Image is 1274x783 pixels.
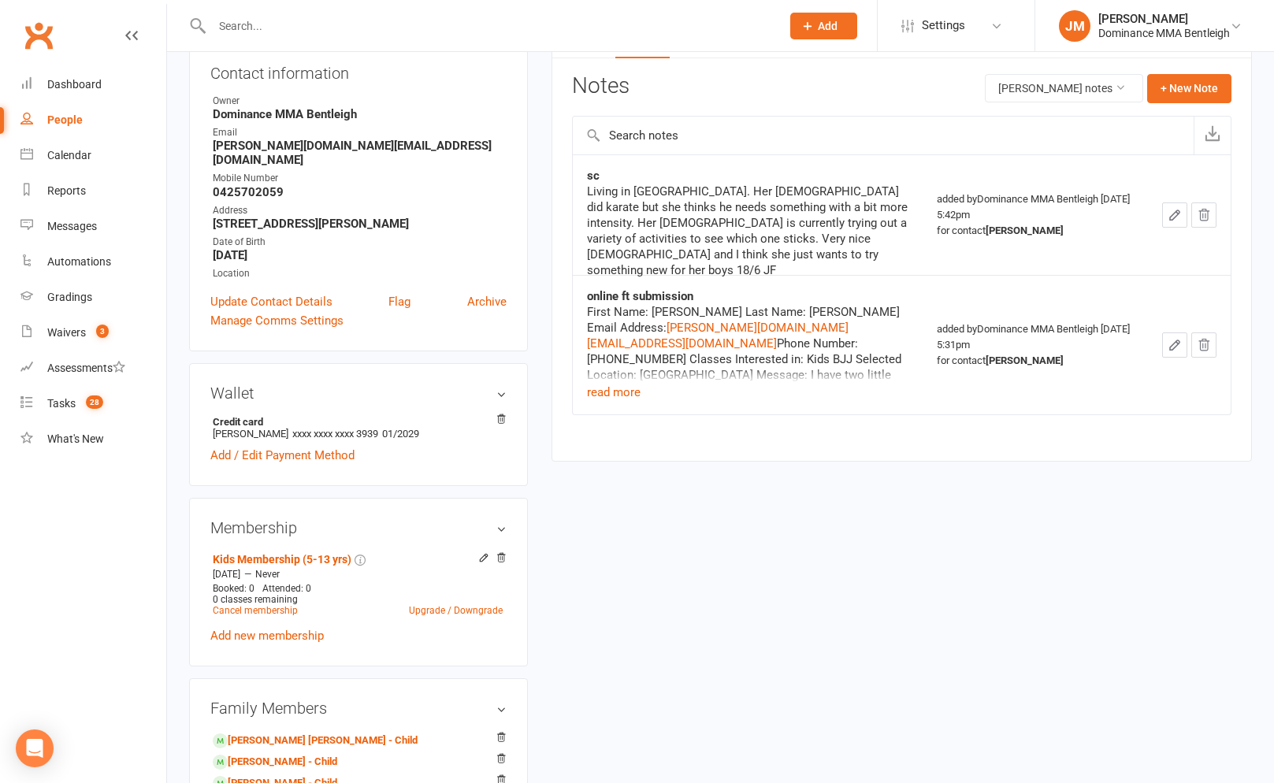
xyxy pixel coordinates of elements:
[409,605,503,616] a: Upgrade / Downgrade
[86,395,103,409] span: 28
[210,311,344,330] a: Manage Comms Settings
[573,117,1194,154] input: Search notes
[47,220,97,232] div: Messages
[213,217,507,231] strong: [STREET_ADDRESS][PERSON_NAME]
[790,13,857,39] button: Add
[213,594,298,605] span: 0 classes remaining
[96,325,109,338] span: 3
[213,553,351,566] a: Kids Membership (5-13 yrs)
[20,421,166,457] a: What's New
[213,107,507,121] strong: Dominance MMA Bentleigh
[382,428,419,440] span: 01/2029
[213,605,298,616] a: Cancel membership
[587,383,641,402] button: read more
[47,397,76,410] div: Tasks
[209,568,507,581] div: —
[1059,10,1090,42] div: JM
[47,149,91,161] div: Calendar
[210,292,332,311] a: Update Contact Details
[19,16,58,55] a: Clubworx
[937,223,1134,239] div: for contact
[20,315,166,351] a: Waivers 3
[986,354,1064,366] strong: [PERSON_NAME]
[210,519,507,536] h3: Membership
[587,289,693,303] strong: online ft submission
[20,102,166,138] a: People
[467,292,507,311] a: Archive
[213,235,507,250] div: Date of Birth
[20,386,166,421] a: Tasks 28
[20,173,166,209] a: Reports
[213,125,507,140] div: Email
[985,74,1143,102] button: [PERSON_NAME] notes
[210,58,507,82] h3: Contact information
[213,139,507,167] strong: [PERSON_NAME][DOMAIN_NAME][EMAIL_ADDRESS][DOMAIN_NAME]
[1147,74,1231,102] button: + New Note
[47,432,104,445] div: What's New
[255,569,280,580] span: Never
[213,94,507,109] div: Owner
[213,416,499,428] strong: Credit card
[937,321,1134,369] div: added by Dominance MMA Bentleigh [DATE] 5:31pm
[210,446,355,465] a: Add / Edit Payment Method
[818,20,838,32] span: Add
[388,292,410,311] a: Flag
[16,729,54,767] div: Open Intercom Messenger
[47,255,111,268] div: Automations
[210,629,324,643] a: Add new membership
[47,362,125,374] div: Assessments
[262,583,311,594] span: Attended: 0
[213,171,507,186] div: Mobile Number
[587,321,849,351] a: [PERSON_NAME][DOMAIN_NAME][EMAIL_ADDRESS][DOMAIN_NAME]
[213,185,507,199] strong: 0425702059
[47,78,102,91] div: Dashboard
[922,8,965,43] span: Settings
[20,67,166,102] a: Dashboard
[1098,12,1230,26] div: [PERSON_NAME]
[213,203,507,218] div: Address
[213,266,507,281] div: Location
[1098,26,1230,40] div: Dominance MMA Bentleigh
[937,191,1134,239] div: added by Dominance MMA Bentleigh [DATE] 5:42pm
[986,225,1064,236] strong: [PERSON_NAME]
[213,733,418,749] a: [PERSON_NAME] [PERSON_NAME] - Child
[572,74,630,102] h3: Notes
[213,583,254,594] span: Booked: 0
[587,184,908,278] div: Living in [GEOGRAPHIC_DATA]. Her [DEMOGRAPHIC_DATA] did karate but she thinks he needs something ...
[20,138,166,173] a: Calendar
[213,248,507,262] strong: [DATE]
[47,113,83,126] div: People
[20,244,166,280] a: Automations
[207,15,770,37] input: Search...
[587,304,908,414] div: First Name: [PERSON_NAME] Last Name: [PERSON_NAME] Email Address: Phone Number: [PHONE_NUMBER] Cl...
[210,384,507,402] h3: Wallet
[937,353,1134,369] div: for contact
[47,291,92,303] div: Gradings
[587,169,600,183] strong: sc
[20,280,166,315] a: Gradings
[20,209,166,244] a: Messages
[210,700,507,717] h3: Family Members
[292,428,378,440] span: xxxx xxxx xxxx 3939
[47,326,86,339] div: Waivers
[213,754,337,770] a: [PERSON_NAME] - Child
[47,184,86,197] div: Reports
[20,351,166,386] a: Assessments
[213,569,240,580] span: [DATE]
[210,414,507,442] li: [PERSON_NAME]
